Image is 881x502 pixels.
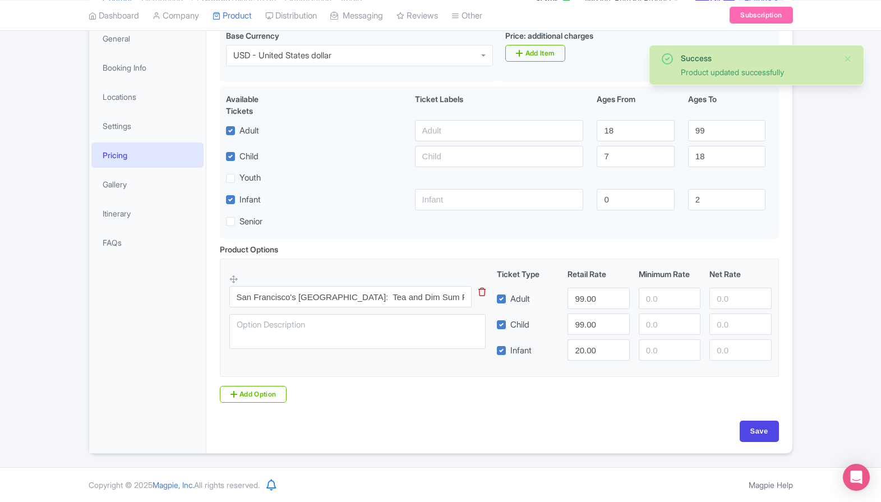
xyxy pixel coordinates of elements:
div: Ages From [590,93,681,117]
a: Subscription [730,7,792,24]
div: Success [681,52,834,64]
div: Ticket Labels [408,93,591,117]
input: 0.0 [639,288,700,309]
div: Net Rate [705,268,776,280]
input: 0.0 [709,288,771,309]
div: Copyright © 2025 All rights reserved. [82,479,266,491]
div: Ages To [681,93,772,117]
label: Adult [239,125,259,137]
a: Settings [91,113,204,139]
a: Locations [91,84,204,109]
a: Pricing [91,142,204,168]
label: Adult [510,293,530,306]
div: Product Options [220,243,278,255]
input: 0.0 [709,339,771,361]
div: Available Tickets [226,93,287,117]
input: Child [415,146,584,167]
label: Infant [510,344,532,357]
div: USD - United States dollar [233,50,331,61]
a: Add Item [505,45,565,62]
label: Youth [239,172,261,185]
input: 0.0 [568,314,629,335]
label: Infant [239,194,261,206]
input: Option Name [229,286,472,307]
span: Base Currency [226,31,279,40]
button: Close [843,52,852,66]
input: Infant [415,189,584,210]
div: Retail Rate [563,268,634,280]
a: FAQs [91,230,204,255]
label: Senior [239,215,262,228]
label: Price: additional charges [505,30,593,42]
a: Gallery [91,172,204,197]
input: Save [740,421,779,442]
div: Minimum Rate [634,268,705,280]
span: Magpie, Inc. [153,480,194,490]
div: Ticket Type [492,268,563,280]
input: 0.0 [568,288,629,309]
label: Child [510,319,529,331]
a: Booking Info [91,55,204,80]
input: 0.0 [709,314,771,335]
label: Child [239,150,259,163]
a: Add Option [220,386,287,403]
input: 0.0 [568,339,629,361]
input: 0.0 [639,339,700,361]
a: General [91,26,204,51]
div: Product updated successfully [681,66,834,78]
a: Magpie Help [749,480,793,490]
div: Open Intercom Messenger [843,464,870,491]
a: Itinerary [91,201,204,226]
input: Adult [415,120,584,141]
input: 0.0 [639,314,700,335]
